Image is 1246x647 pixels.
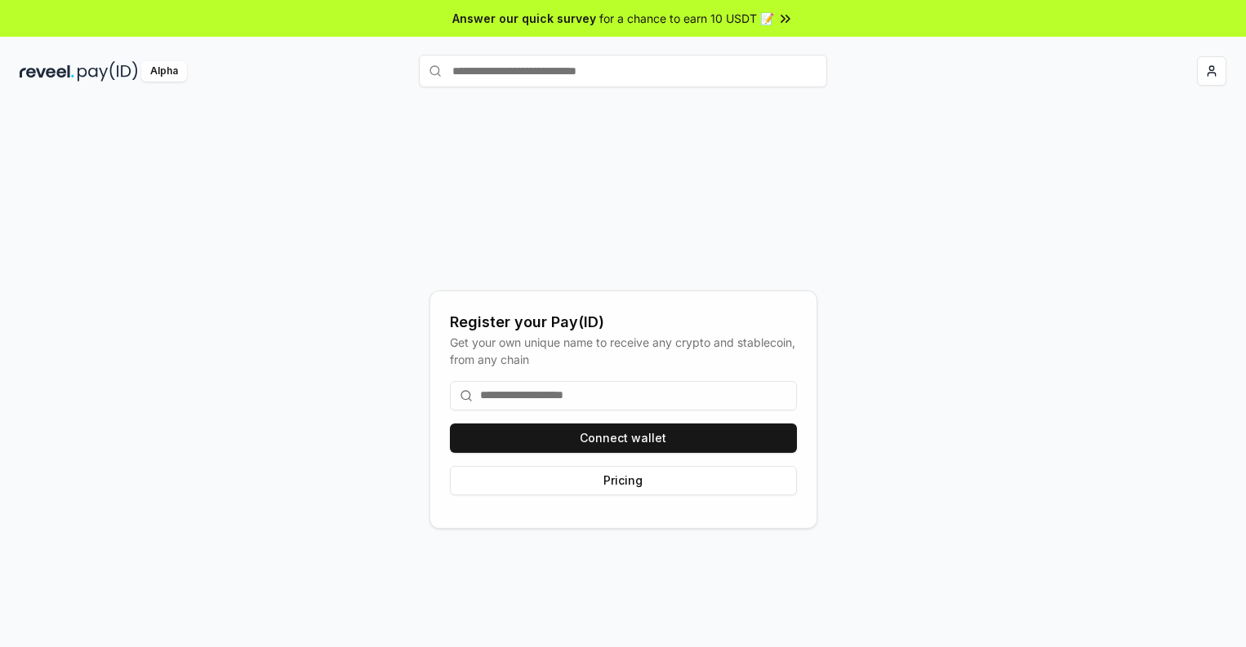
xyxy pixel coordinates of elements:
button: Pricing [450,466,797,495]
div: Alpha [141,61,187,82]
span: for a chance to earn 10 USDT 📝 [599,10,774,27]
div: Register your Pay(ID) [450,311,797,334]
img: pay_id [78,61,138,82]
div: Get your own unique name to receive any crypto and stablecoin, from any chain [450,334,797,368]
span: Answer our quick survey [452,10,596,27]
button: Connect wallet [450,423,797,453]
img: reveel_dark [20,61,74,82]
